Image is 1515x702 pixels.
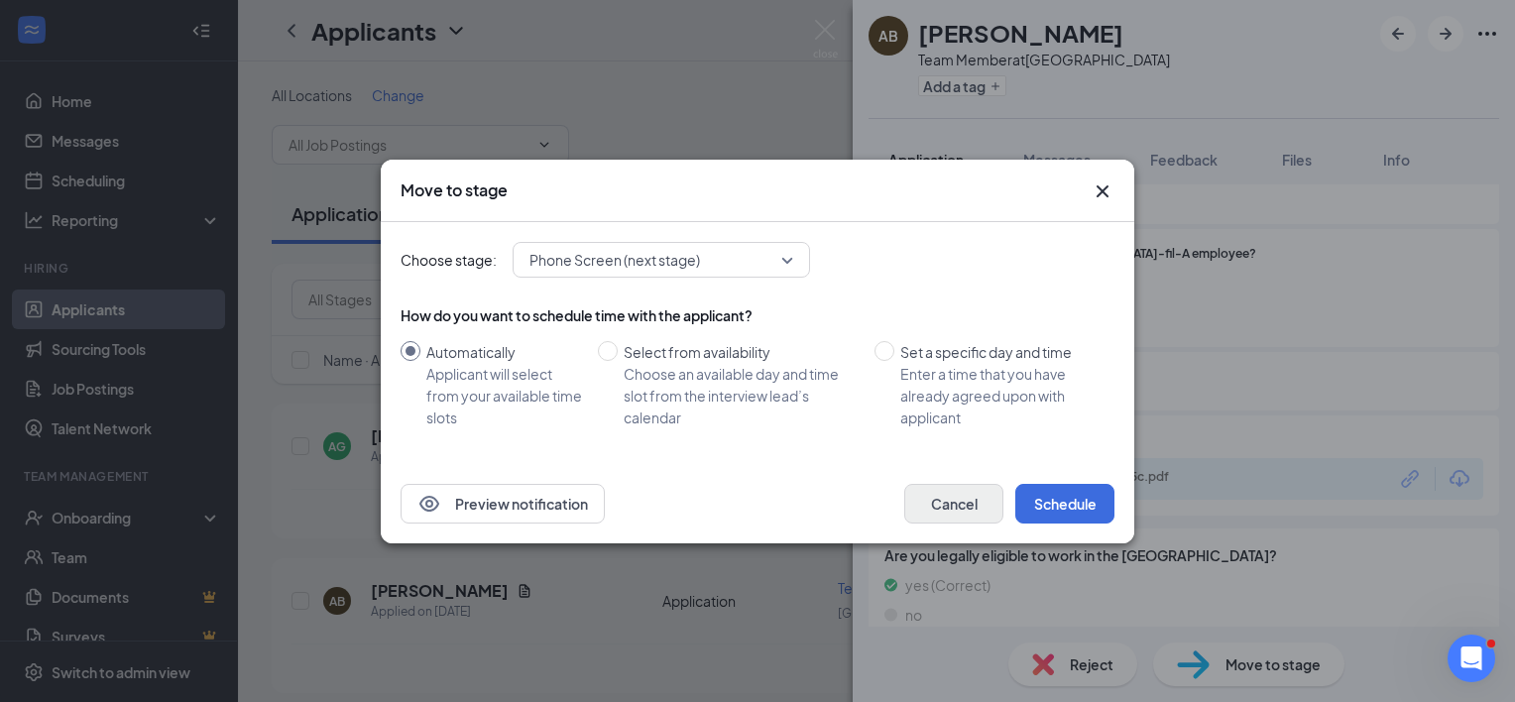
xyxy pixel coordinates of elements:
[1091,179,1114,203] button: Close
[401,179,508,201] h3: Move to stage
[900,341,1099,363] div: Set a specific day and time
[401,305,1114,325] div: How do you want to schedule time with the applicant?
[417,492,441,516] svg: Eye
[401,249,497,271] span: Choose stage:
[426,363,582,428] div: Applicant will select from your available time slots
[1015,484,1114,524] button: Schedule
[426,341,582,363] div: Automatically
[1091,179,1114,203] svg: Cross
[529,245,700,275] span: Phone Screen (next stage)
[624,341,859,363] div: Select from availability
[401,484,605,524] button: EyePreview notification
[624,363,859,428] div: Choose an available day and time slot from the interview lead’s calendar
[1448,635,1495,682] iframe: Intercom live chat
[904,484,1003,524] button: Cancel
[900,363,1099,428] div: Enter a time that you have already agreed upon with applicant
